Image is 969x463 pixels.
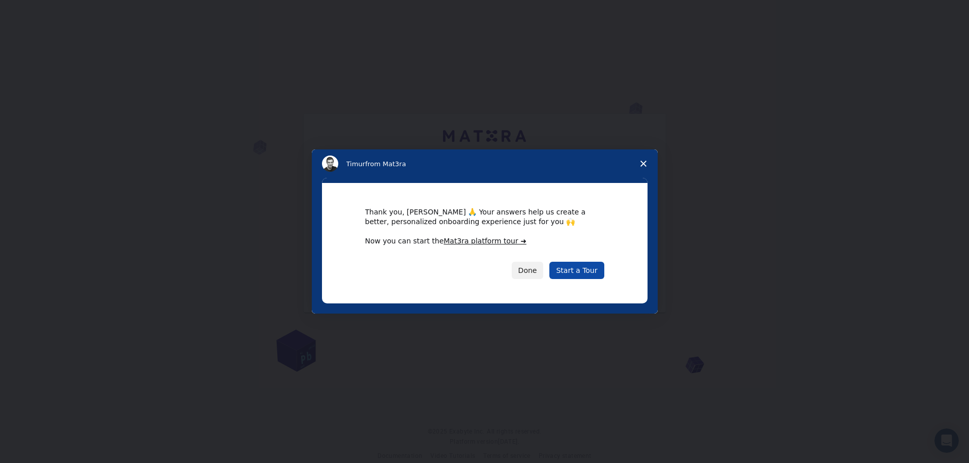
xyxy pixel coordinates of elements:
span: Timur [346,160,365,168]
div: Now you can start the [365,236,604,246]
span: from Mat3ra [365,160,406,168]
span: Support [20,7,56,16]
a: Mat3ra platform tour ➜ [444,237,526,245]
button: Done [512,262,544,279]
a: Start a Tour [549,262,604,279]
span: Close survey [629,149,658,178]
img: Profile image for Timur [322,156,338,172]
div: Thank you, [PERSON_NAME] 🙏 Your answers help us create a better, personalized onboarding experien... [365,207,604,226]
